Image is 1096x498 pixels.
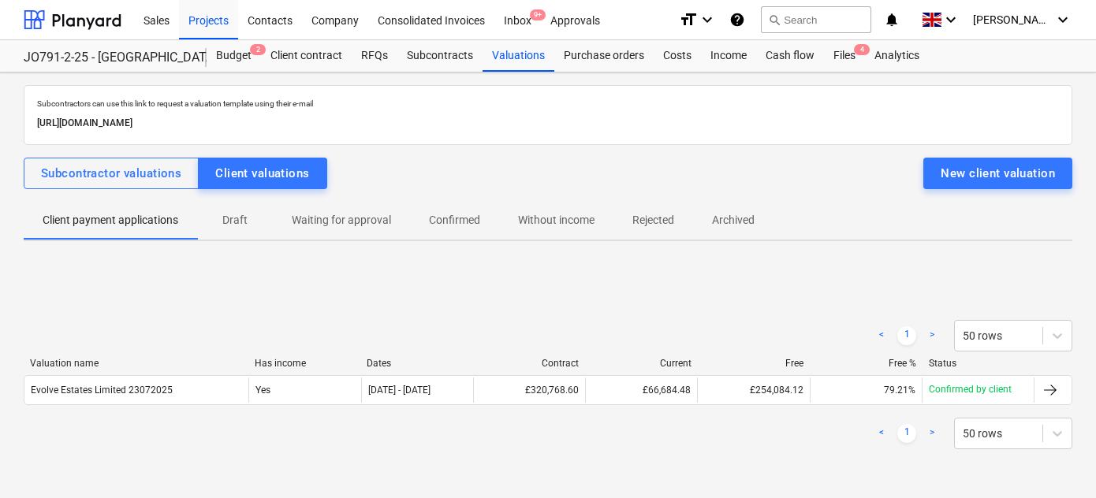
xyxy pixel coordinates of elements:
a: Files4 [824,40,865,72]
a: Budget2 [207,40,261,72]
button: Search [761,6,871,33]
div: New client valuation [941,163,1055,184]
div: Yes [248,377,360,403]
div: Dates [367,358,466,369]
div: Free [704,358,803,369]
p: Confirmed [429,212,480,229]
a: Cash flow [756,40,824,72]
div: Files [824,40,865,72]
button: Subcontractor valuations [24,158,199,189]
a: Costs [654,40,701,72]
a: Next page [923,424,941,443]
div: Evolve Estates Limited 23072025 [31,385,173,396]
iframe: Chat Widget [1017,422,1096,498]
a: Page 1 is your current page [897,326,916,345]
div: Status [929,358,1028,369]
span: 9+ [530,9,546,20]
a: Next page [923,326,941,345]
a: Analytics [865,40,929,72]
p: Confirmed by client [929,383,1012,396]
i: format_size [679,10,698,29]
div: Has income [255,358,354,369]
span: [PERSON_NAME] [973,13,1052,26]
a: Purchase orders [554,40,654,72]
p: Client payment applications [43,212,178,229]
span: 2 [250,44,266,55]
button: Client valuations [198,158,326,189]
a: Page 1 is your current page [897,424,916,443]
a: RFQs [352,40,397,72]
p: Without income [518,212,595,229]
a: Previous page [872,326,891,345]
i: keyboard_arrow_down [1053,10,1072,29]
div: Valuation name [30,358,242,369]
i: notifications [884,10,900,29]
p: Subcontractors can use this link to request a valuation template using their e-mail [37,98,1059,109]
div: Client valuations [215,163,309,184]
p: [URL][DOMAIN_NAME] [37,115,1059,132]
div: Subcontractor valuations [41,163,181,184]
div: Budget [207,40,261,72]
p: Rejected [632,212,674,229]
div: Current [591,358,691,369]
a: Income [701,40,756,72]
div: £320,768.60 [473,377,585,403]
a: Subcontracts [397,40,483,72]
div: £66,684.48 [585,377,697,403]
div: Free % [816,358,915,369]
span: search [768,13,781,26]
p: Draft [216,212,254,229]
i: keyboard_arrow_down [941,10,960,29]
div: 79.21% [884,385,915,396]
div: JO791-2-25 - [GEOGRAPHIC_DATA] [GEOGRAPHIC_DATA] [24,50,188,66]
a: Client contract [261,40,352,72]
a: Valuations [483,40,554,72]
div: Contract [479,358,579,369]
span: 4 [854,44,870,55]
button: New client valuation [923,158,1072,189]
i: Knowledge base [729,10,745,29]
i: keyboard_arrow_down [698,10,717,29]
a: Previous page [872,424,891,443]
p: Archived [712,212,755,229]
div: £254,084.12 [697,377,809,403]
div: [DATE] - [DATE] [368,385,431,396]
p: Waiting for approval [292,212,391,229]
